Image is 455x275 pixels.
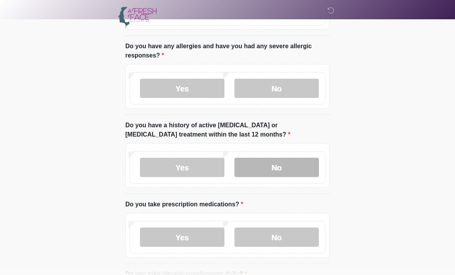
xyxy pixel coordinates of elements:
label: Yes [140,228,224,247]
label: No [234,79,319,98]
label: Yes [140,79,224,98]
label: Do you take prescription medications? [125,200,243,209]
img: A Fresh Face Aesthetics Inc Logo [118,6,157,29]
label: Do you have a history of active [MEDICAL_DATA] or [MEDICAL_DATA] treatment within the last 12 mon... [125,121,330,139]
label: Do you have any allergies and have you had any severe allergic responses? [125,42,330,60]
label: No [234,158,319,177]
label: No [234,228,319,247]
label: Yes [140,158,224,177]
